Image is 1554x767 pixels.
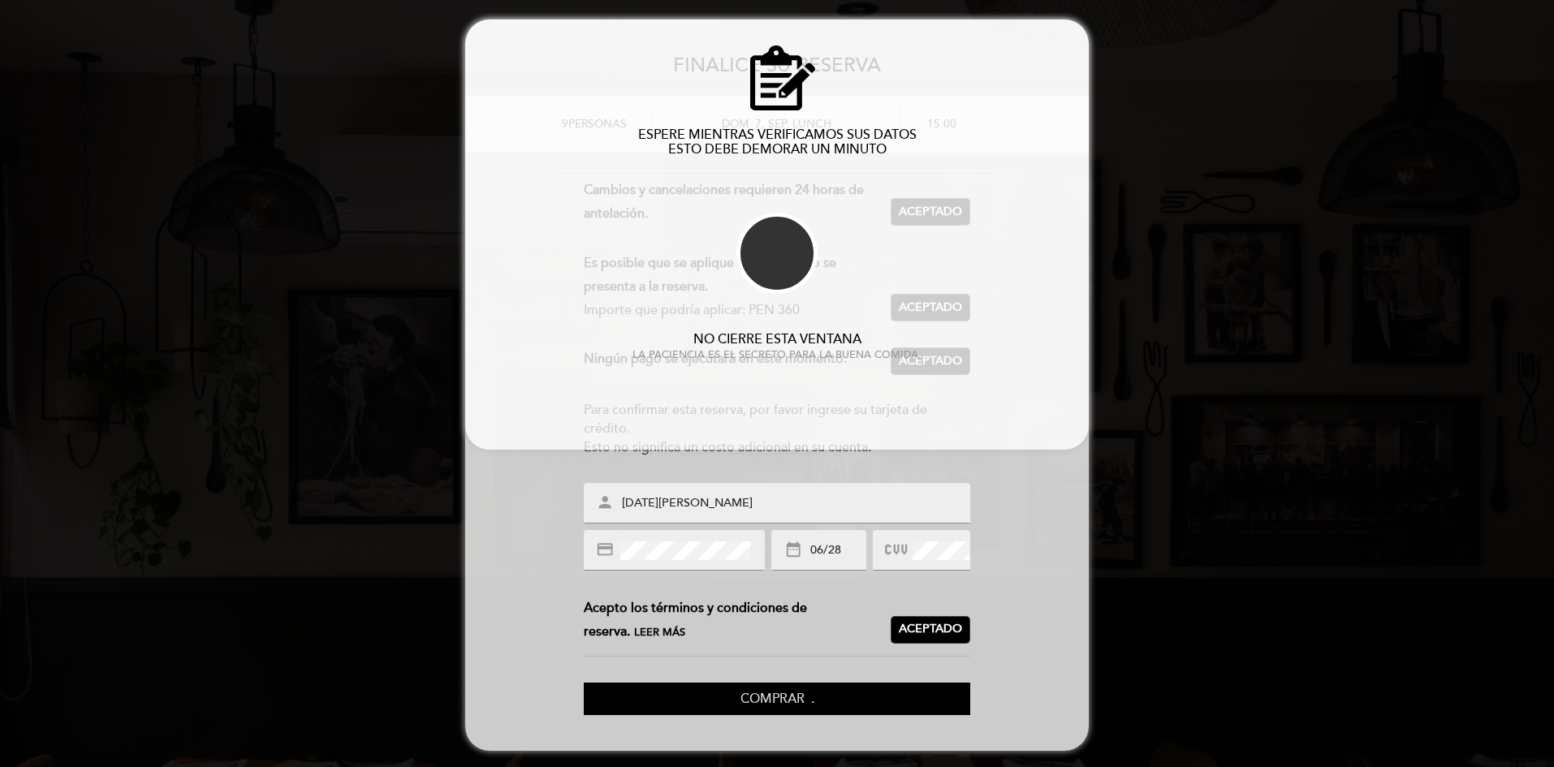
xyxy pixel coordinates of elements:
[638,127,917,143] span: ESPERE MIENTRAS VERIFICAMOS SUS DATOS
[465,333,1089,347] h3: NO CIERRE ESTA VENTANA
[740,691,805,707] span: Comprar
[596,493,614,511] i: person
[784,541,802,558] i: date_range
[634,626,685,639] span: Leer más
[620,494,973,513] input: Nombre impreso en la tarjeta
[891,616,970,644] button: Aceptado
[465,347,1089,362] div: LA PACIENCIA ES EL SECRETO PARA LA BUENA COMIDA.
[668,141,887,157] span: ESTO DEBE DEMORAR UN MINUTO
[596,541,614,558] i: credit_card
[899,621,962,638] span: Aceptado
[584,683,970,716] button: Comprar
[809,541,865,560] input: MM/YY
[584,597,891,644] div: Acepto los términos y condiciones de reserva.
